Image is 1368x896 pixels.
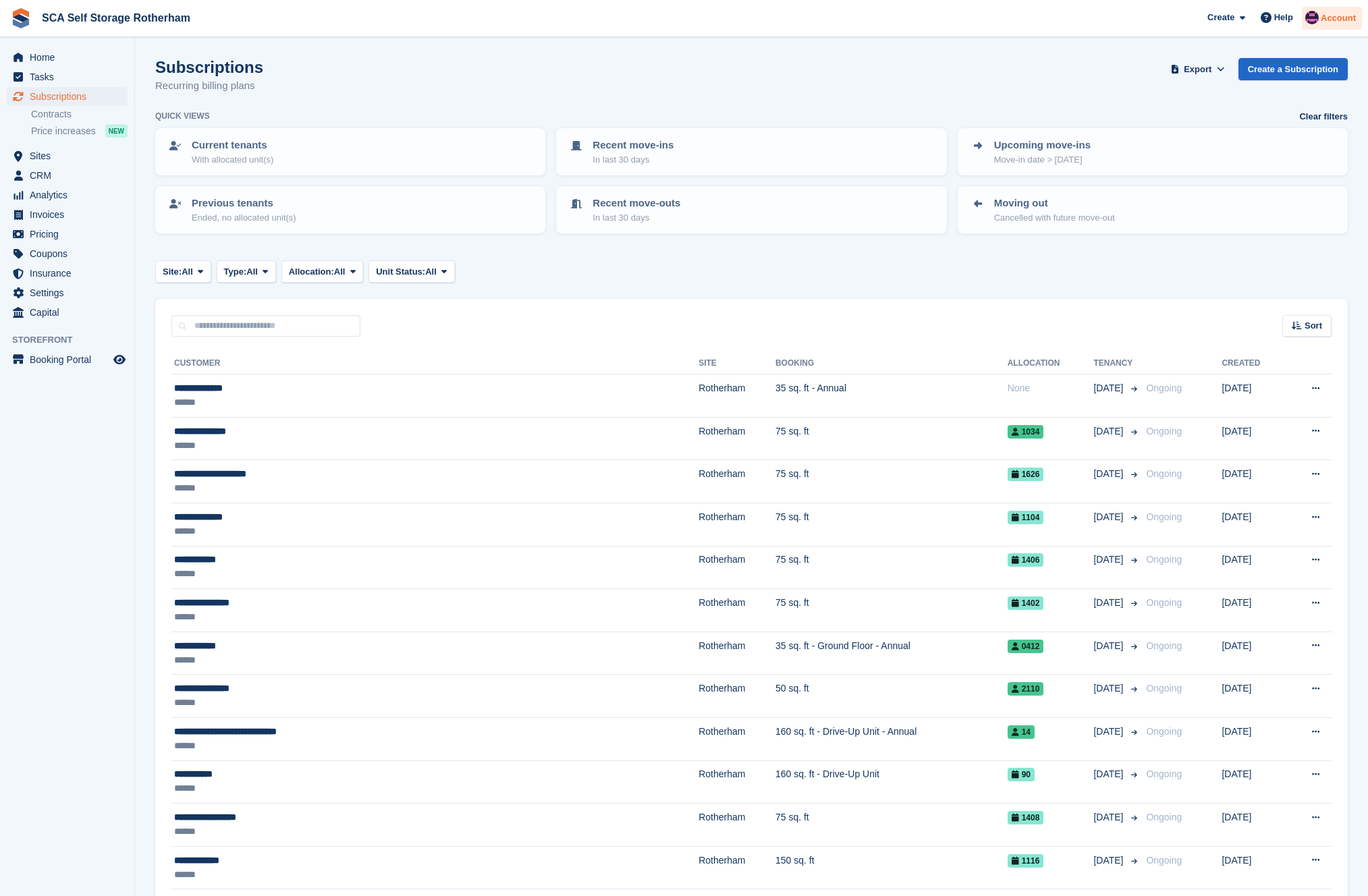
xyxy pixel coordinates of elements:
[30,244,111,263] span: Coupons
[1093,510,1126,524] span: [DATE]
[155,58,263,76] h1: Subscriptions
[1093,424,1126,439] span: [DATE]
[699,804,775,847] td: Rotherham
[775,760,1008,804] td: 160 sq. ft - Drive-Up Unit
[994,138,1091,153] p: Upcoming move-ins
[775,374,1008,418] td: 35 sq. ft - Annual
[30,303,111,322] span: Capital
[1093,725,1126,739] span: [DATE]
[1093,639,1126,653] span: [DATE]
[1222,804,1285,847] td: [DATE]
[1093,553,1126,567] span: [DATE]
[155,260,211,283] button: Site: All
[425,265,437,279] span: All
[246,265,258,279] span: All
[775,503,1008,546] td: 75 sq. ft
[1222,460,1285,503] td: [DATE]
[1093,596,1126,610] span: [DATE]
[1305,319,1322,333] span: Sort
[959,188,1346,232] a: Moving out Cancelled with future move-out
[192,153,273,167] p: With allocated unit(s)
[775,417,1008,460] td: 75 sq. ft
[1008,640,1044,653] span: 0412
[1093,381,1126,395] span: [DATE]
[155,78,263,94] p: Recurring billing plans
[1008,725,1035,739] span: 14
[7,244,128,263] a: menu
[281,260,364,283] button: Allocation: All
[1222,675,1285,718] td: [DATE]
[1274,11,1293,24] span: Help
[1222,632,1285,675] td: [DATE]
[217,260,276,283] button: Type: All
[1008,811,1044,824] span: 1408
[1008,854,1044,868] span: 1116
[30,264,111,283] span: Insurance
[699,717,775,760] td: Rotherham
[30,205,111,224] span: Invoices
[224,265,247,279] span: Type:
[1146,511,1182,522] span: Ongoing
[1146,554,1182,565] span: Ongoing
[1008,511,1044,524] span: 1104
[1222,417,1285,460] td: [DATE]
[699,353,775,374] th: Site
[376,265,425,279] span: Unit Status:
[593,211,680,225] p: In last 30 days
[7,186,128,204] a: menu
[31,108,128,121] a: Contracts
[11,8,31,28] img: stora-icon-8386f47178a22dfd0bd8f6a31ec36ba5ce8667c1dd55bd0f319d3a0aa187defe.svg
[105,124,128,138] div: NEW
[1008,425,1044,439] span: 1034
[1008,353,1094,374] th: Allocation
[1146,640,1182,651] span: Ongoing
[1222,503,1285,546] td: [DATE]
[1008,682,1044,696] span: 2110
[1146,683,1182,694] span: Ongoing
[30,48,111,67] span: Home
[593,153,674,167] p: In last 30 days
[699,632,775,675] td: Rotherham
[7,225,128,244] a: menu
[1222,760,1285,804] td: [DATE]
[1008,596,1044,610] span: 1402
[36,7,196,29] a: SCA Self Storage Rotherham
[7,146,128,165] a: menu
[30,350,111,369] span: Booking Portal
[7,350,128,369] a: menu
[1222,374,1285,418] td: [DATE]
[1146,768,1182,779] span: Ongoing
[368,260,454,283] button: Unit Status: All
[775,589,1008,632] td: 75 sq. ft
[1207,11,1234,24] span: Create
[775,846,1008,889] td: 150 sq. ft
[959,130,1346,174] a: Upcoming move-ins Move-in date > [DATE]
[699,675,775,718] td: Rotherham
[775,804,1008,847] td: 75 sq. ft
[1093,467,1126,481] span: [DATE]
[111,352,128,368] a: Preview store
[182,265,193,279] span: All
[775,546,1008,589] td: 75 sq. ft
[171,353,699,374] th: Customer
[994,211,1115,225] p: Cancelled with future move-out
[30,87,111,106] span: Subscriptions
[7,283,128,302] a: menu
[1299,110,1348,123] a: Clear filters
[7,205,128,224] a: menu
[775,717,1008,760] td: 160 sq. ft - Drive-Up Unit - Annual
[30,283,111,302] span: Settings
[1305,11,1319,24] img: Dale Chapman
[1146,726,1182,737] span: Ongoing
[1146,383,1182,393] span: Ongoing
[994,153,1091,167] p: Move-in date > [DATE]
[557,130,945,174] a: Recent move-ins In last 30 days
[557,188,945,232] a: Recent move-outs In last 30 days
[7,48,128,67] a: menu
[7,87,128,106] a: menu
[1093,853,1126,868] span: [DATE]
[1008,553,1044,567] span: 1406
[334,265,346,279] span: All
[1008,768,1035,781] span: 90
[1146,597,1182,608] span: Ongoing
